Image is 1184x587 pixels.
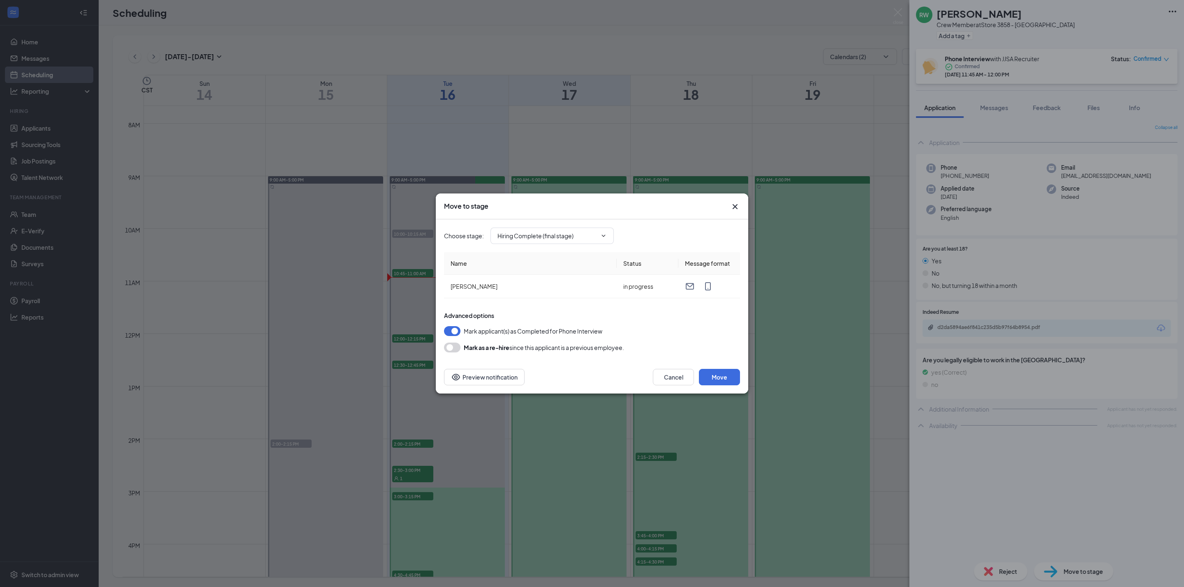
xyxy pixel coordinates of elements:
svg: Email [685,281,695,291]
span: Choose stage : [444,231,484,240]
svg: Eye [451,372,461,382]
span: [PERSON_NAME] [451,283,497,290]
h3: Move to stage [444,202,488,211]
button: Preview notificationEye [444,369,525,385]
svg: ChevronDown [600,232,607,239]
th: Status [617,252,678,275]
span: Mark applicant(s) as Completed for Phone Interview [464,326,602,336]
th: Name [444,252,617,275]
svg: Cross [730,202,740,212]
div: since this applicant is a previous employee. [464,343,624,352]
th: Message format [678,252,740,275]
svg: MobileSms [703,281,713,291]
b: Mark as a re-hire [464,344,509,351]
td: in progress [617,275,678,298]
button: Cancel [653,369,694,385]
div: Advanced options [444,311,740,320]
button: Close [730,202,740,212]
button: Move [699,369,740,385]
